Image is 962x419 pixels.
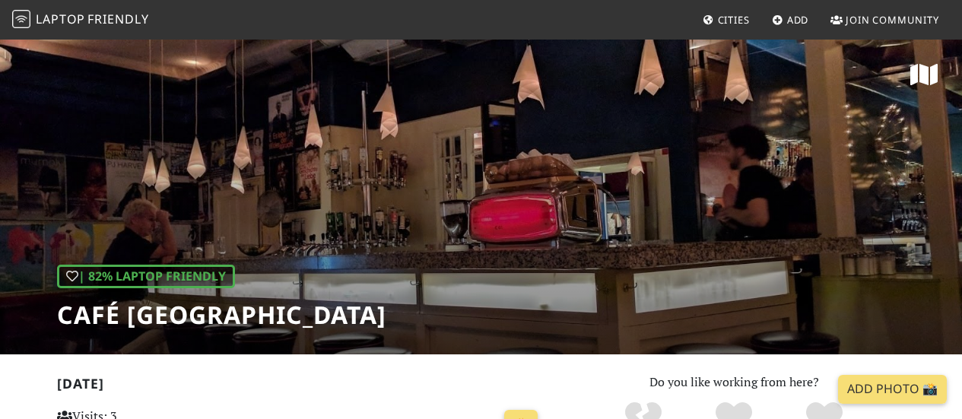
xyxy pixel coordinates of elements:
[824,6,945,33] a: Join Community
[766,6,815,33] a: Add
[36,11,85,27] span: Laptop
[57,300,386,329] h1: Café [GEOGRAPHIC_DATA]
[12,7,149,33] a: LaptopFriendly LaptopFriendly
[838,375,947,404] a: Add Photo 📸
[787,13,809,27] span: Add
[87,11,148,27] span: Friendly
[57,265,235,289] div: | 82% Laptop Friendly
[12,10,30,28] img: LaptopFriendly
[846,13,939,27] span: Join Community
[563,373,906,392] p: Do you like working from here?
[697,6,756,33] a: Cities
[57,376,544,398] h2: [DATE]
[718,13,750,27] span: Cities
